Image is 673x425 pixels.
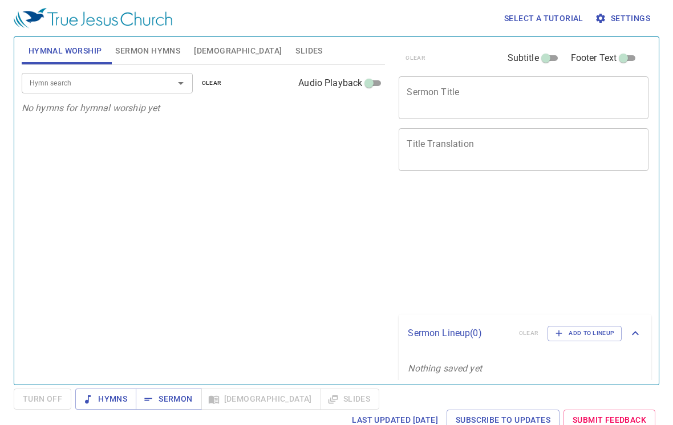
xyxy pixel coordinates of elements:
[548,326,622,341] button: Add to Lineup
[202,78,222,88] span: clear
[504,11,583,26] span: Select a tutorial
[22,103,160,113] i: No hymns for hymnal worship yet
[555,328,614,338] span: Add to Lineup
[593,8,655,29] button: Settings
[408,363,482,374] i: Nothing saved yet
[508,51,539,65] span: Subtitle
[399,314,651,352] div: Sermon Lineup(0)clearAdd to Lineup
[173,75,189,91] button: Open
[194,44,282,58] span: [DEMOGRAPHIC_DATA]
[597,11,650,26] span: Settings
[14,8,172,28] img: True Jesus Church
[295,44,322,58] span: Slides
[136,389,201,410] button: Sermon
[394,183,600,310] iframe: from-child
[500,8,588,29] button: Select a tutorial
[408,326,509,340] p: Sermon Lineup ( 0 )
[571,51,617,65] span: Footer Text
[115,44,180,58] span: Sermon Hymns
[298,76,362,90] span: Audio Playback
[75,389,136,410] button: Hymns
[145,392,192,406] span: Sermon
[29,44,102,58] span: Hymnal Worship
[84,392,127,406] span: Hymns
[195,76,229,90] button: clear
